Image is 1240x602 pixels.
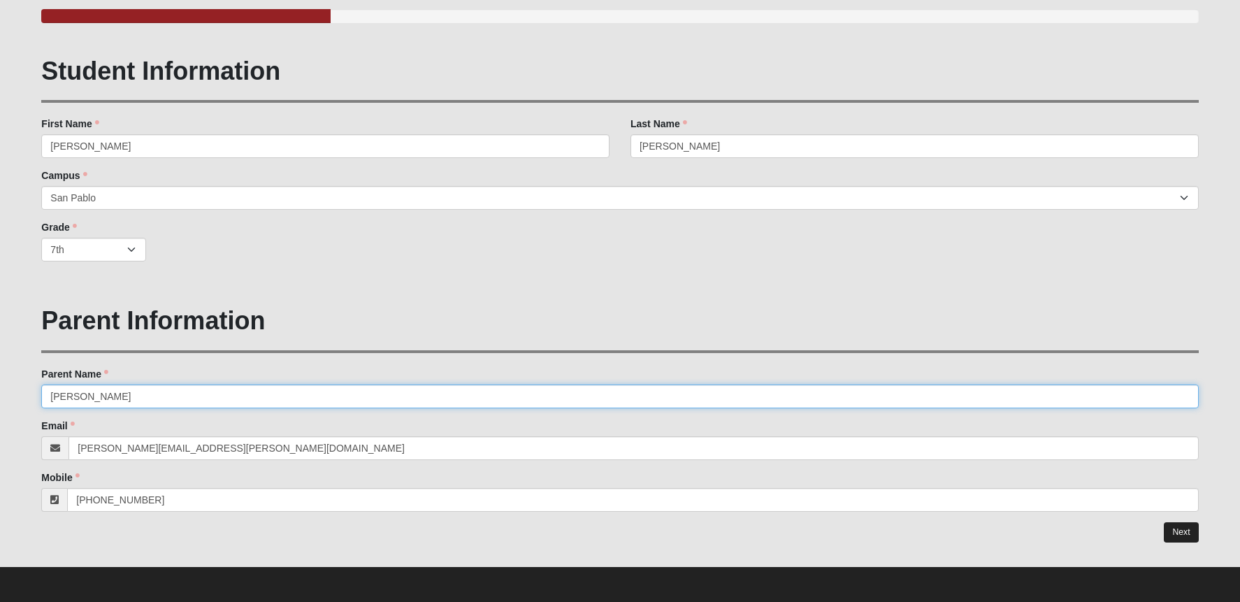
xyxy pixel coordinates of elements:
[41,169,87,182] label: Campus
[41,367,108,381] label: Parent Name
[41,220,76,234] label: Grade
[41,306,1198,336] h1: Parent Information
[41,419,74,433] label: Email
[41,117,99,131] label: First Name
[630,117,687,131] label: Last Name
[41,471,79,485] label: Mobile
[41,56,1198,86] h1: Student Information
[1164,522,1198,543] a: Next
